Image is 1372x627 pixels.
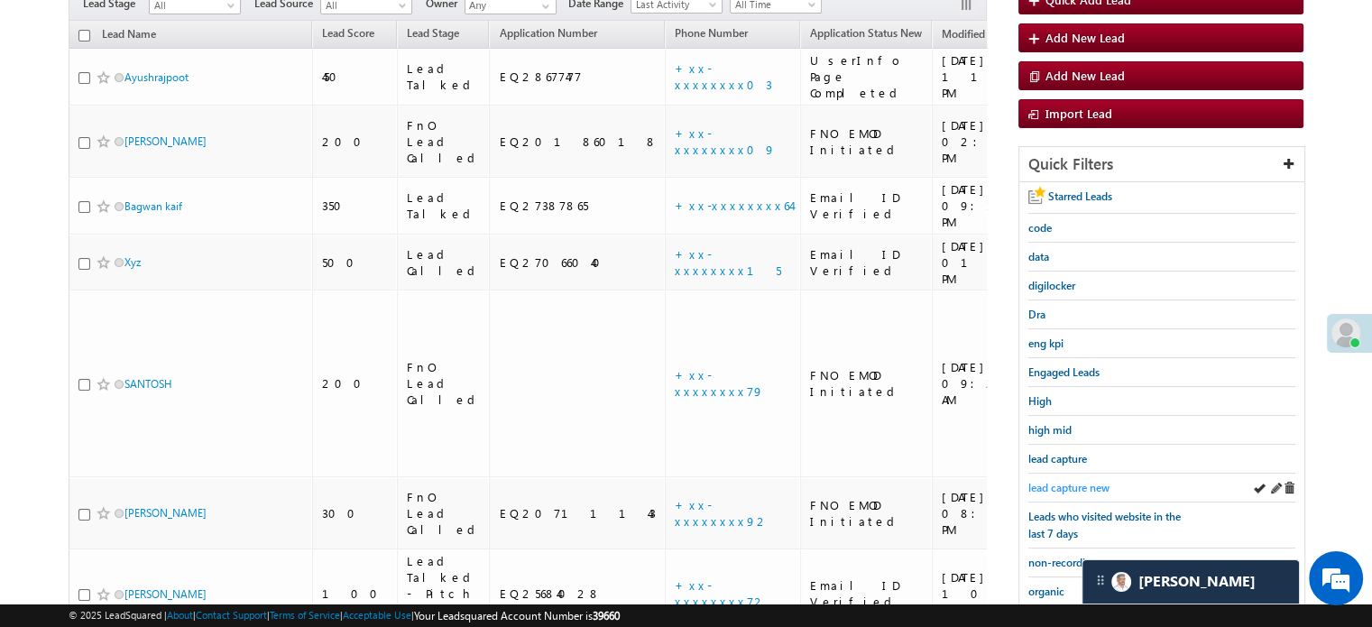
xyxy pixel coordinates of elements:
[675,26,748,40] span: Phone Number
[414,609,620,622] span: Your Leadsquared Account Number is
[407,26,459,40] span: Lead Stage
[322,375,389,392] div: 200
[407,189,482,222] div: Lead Talked
[407,246,482,279] div: Lead Called
[1028,585,1064,598] span: organic
[942,181,1030,230] div: [DATE] 09:17 PM
[810,367,924,400] div: FNO EMOD Initiated
[69,607,620,624] span: © 2025 LeadSquared | | | | |
[490,23,605,47] a: Application Number
[322,505,389,521] div: 300
[407,117,482,166] div: FnO Lead Called
[407,359,482,408] div: FnO Lead Called
[499,69,657,85] div: EQ28677477
[499,26,596,40] span: Application Number
[810,52,924,101] div: UserInfo Page Completed
[313,23,383,47] a: Lead Score
[1028,481,1110,494] span: lead capture new
[1028,308,1045,321] span: Dra
[675,125,776,157] a: +xx-xxxxxxxx09
[31,95,76,118] img: d_60004797649_company_0_60004797649
[593,609,620,622] span: 39660
[499,134,657,150] div: EQ20186018
[499,198,657,214] div: EQ27387865
[499,505,657,521] div: EQ20711143
[810,189,924,222] div: Email ID Verified
[124,587,207,601] a: [PERSON_NAME]
[78,30,90,41] input: Check all records
[1028,452,1087,466] span: lead capture
[810,26,922,40] span: Application Status New
[94,95,303,118] div: Chat with us now
[942,238,1030,287] div: [DATE] 01:36 PM
[810,246,924,279] div: Email ID Verified
[1028,250,1049,263] span: data
[93,24,165,48] a: Lead Name
[322,26,374,40] span: Lead Score
[801,23,931,47] a: Application Status New
[675,246,781,278] a: +xx-xxxxxxxx15
[322,586,389,602] div: 100
[124,506,207,520] a: [PERSON_NAME]
[407,60,482,93] div: Lead Talked
[942,569,1030,618] div: [DATE] 10:57 AM
[1045,68,1125,83] span: Add New Lead
[499,586,657,602] div: EQ25684028
[942,359,1030,408] div: [DATE] 09:26 AM
[1028,279,1075,292] span: digilocker
[1019,147,1304,182] div: Quick Filters
[1138,573,1256,590] span: Carter
[296,9,339,52] div: Minimize live chat window
[1028,423,1072,437] span: high mid
[675,367,764,399] a: +xx-xxxxxxxx79
[124,199,182,213] a: Bagwan kaif
[124,70,189,84] a: Ayushrajpoot
[124,134,207,148] a: [PERSON_NAME]
[196,609,267,621] a: Contact Support
[322,134,389,150] div: 200
[1028,510,1181,540] span: Leads who visited website in the last 7 days
[1093,573,1108,587] img: carter-drag
[322,254,389,271] div: 500
[942,117,1030,166] div: [DATE] 02:21 PM
[1028,337,1064,350] span: eng kpi
[675,198,791,213] a: +xx-xxxxxxxx64
[1028,221,1052,235] span: code
[245,491,327,515] em: Start Chat
[1045,106,1112,121] span: Import Lead
[167,609,193,621] a: About
[675,497,769,529] a: +xx-xxxxxxxx92
[933,23,1028,47] a: Modified On (sorted descending)
[407,489,482,538] div: FnO Lead Called
[810,125,924,158] div: FNO EMOD Initiated
[343,609,411,621] a: Acceptable Use
[810,497,924,530] div: FNO EMOD Initiated
[322,198,389,214] div: 350
[23,167,329,475] textarea: Type your message and hit 'Enter'
[942,27,1002,41] span: Modified On
[499,254,657,271] div: EQ27066040
[675,577,767,609] a: +xx-xxxxxxxx72
[810,577,924,610] div: Email ID Verified
[1048,189,1112,203] span: Starred Leads
[1028,365,1100,379] span: Engaged Leads
[322,69,389,85] div: 450
[124,255,141,269] a: Xyz
[666,23,757,47] a: Phone Number
[1045,30,1125,45] span: Add New Lead
[124,377,172,391] a: SANTOSH
[398,23,468,47] a: Lead Stage
[1082,559,1300,604] div: carter-dragCarter[PERSON_NAME]
[942,52,1030,101] div: [DATE] 11:55 PM
[942,489,1030,538] div: [DATE] 08:18 PM
[675,60,772,92] a: +xx-xxxxxxxx03
[1111,572,1131,592] img: Carter
[1028,394,1052,408] span: High
[270,609,340,621] a: Terms of Service
[1028,556,1098,569] span: non-recording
